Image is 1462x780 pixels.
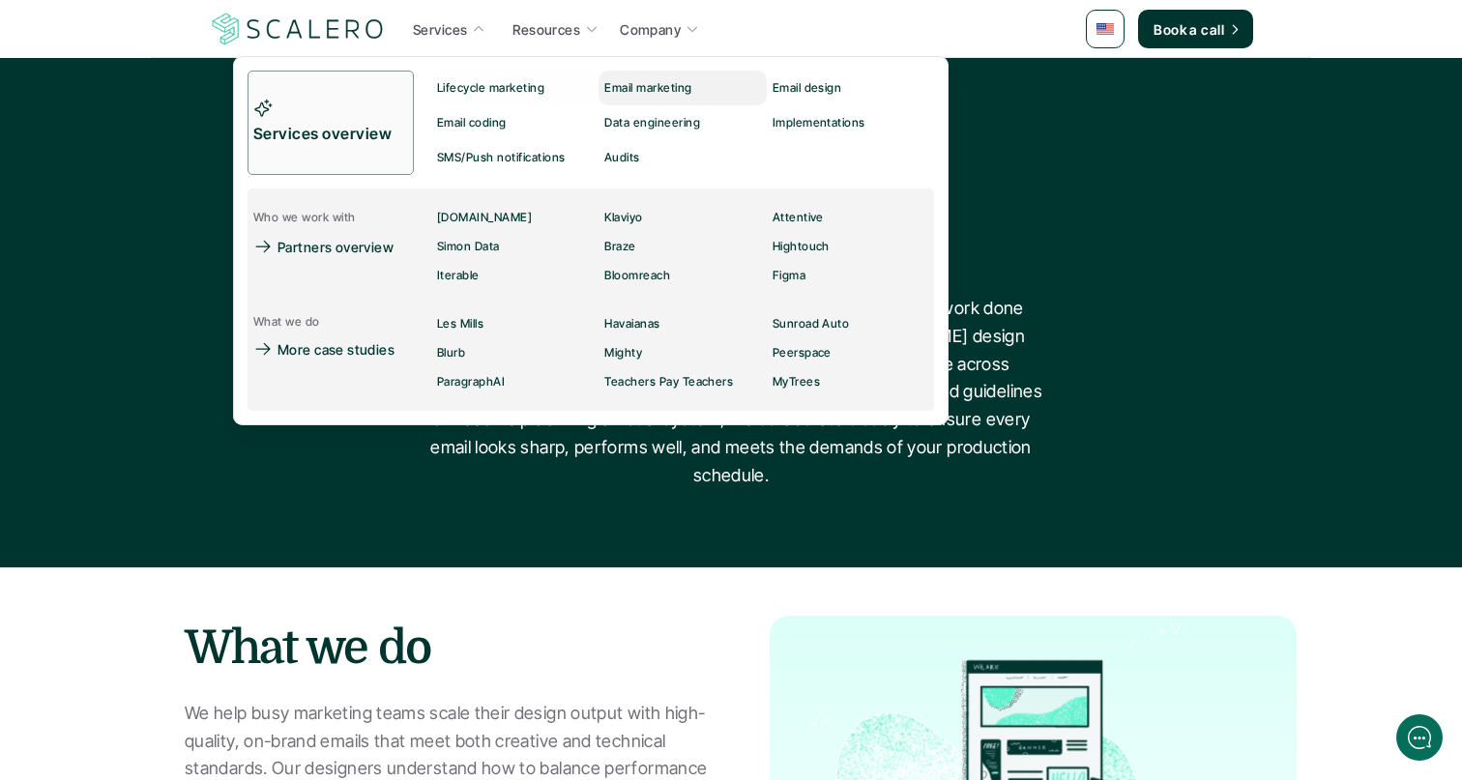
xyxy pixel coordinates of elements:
[599,203,766,232] a: Klaviyo
[413,19,467,40] p: Services
[599,367,766,396] a: Teachers Pay Teachers
[773,269,805,282] p: Figma
[604,375,733,389] p: Teachers Pay Teachers
[437,346,465,360] p: Blurb
[437,269,480,282] p: Iterable
[29,94,358,125] h1: Hi! Welcome to Scalero.
[278,339,395,360] p: More case studies
[599,105,766,140] a: Data engineering
[773,346,832,360] p: Peerspace
[1154,19,1224,40] p: Book a call
[773,317,850,331] p: Sunroad Auto
[185,616,712,680] h2: What we do
[125,268,232,283] span: New conversation
[773,375,820,389] p: MyTrees
[1396,714,1443,761] iframe: gist-messenger-bubble-iframe
[767,203,934,232] a: Attentive
[278,237,394,257] p: Partners overview
[767,232,934,261] a: Hightouch
[437,151,566,164] p: SMS/Push notifications
[209,11,387,47] img: Scalero company logo
[437,375,505,389] p: ParagraphAI
[209,12,387,46] a: Scalero company logo
[30,256,357,295] button: New conversation
[773,81,842,95] p: Email design
[431,232,599,261] a: Simon Data
[767,367,934,396] a: MyTrees
[773,240,830,253] p: Hightouch
[437,116,507,130] p: Email coding
[604,211,642,224] p: Klaviyo
[431,309,599,338] a: Les Mills
[620,19,681,40] p: Company
[431,71,599,105] a: Lifecycle marketing
[437,240,500,253] p: Simon Data
[253,315,320,329] p: What we do
[248,71,414,175] a: Services overview
[417,295,1045,490] p: A beautiful email is a given. What matters is getting great design work done consistently, on-bra...
[604,81,691,95] p: Email marketing
[437,317,483,331] p: Les Mills
[767,71,934,105] a: Email design
[604,317,659,331] p: Havaianas
[248,334,414,363] a: More case studies
[599,71,766,105] a: Email marketing
[248,232,407,261] a: Partners overview
[431,367,599,396] a: ParagraphAI
[161,655,245,668] span: We run on Gist
[431,338,599,367] a: Blurb
[767,261,934,290] a: Figma
[604,151,640,164] p: Audits
[437,81,544,95] p: Lifecycle marketing
[604,116,700,130] p: Data engineering
[599,232,766,261] a: Braze
[431,203,599,232] a: [DOMAIN_NAME]
[1138,10,1253,48] a: Book a call
[773,116,865,130] p: Implementations
[604,240,635,253] p: Braze
[512,19,580,40] p: Resources
[599,140,755,175] a: Audits
[431,140,599,175] a: SMS/Push notifications
[599,338,766,367] a: Mighty
[767,309,934,338] a: Sunroad Auto
[437,211,532,224] p: [DOMAIN_NAME]
[773,211,824,224] p: Attentive
[431,261,599,290] a: Iterable
[599,261,766,290] a: Bloomreach
[253,122,408,147] p: Services overview
[431,105,599,140] a: Email coding
[604,346,642,360] p: Mighty
[253,211,356,224] p: Who we work with
[604,269,670,282] p: Bloomreach
[29,129,358,221] h2: Let us know if we can help with lifecycle marketing.
[767,338,934,367] a: Peerspace
[767,105,934,140] a: Implementations
[599,309,766,338] a: Havaianas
